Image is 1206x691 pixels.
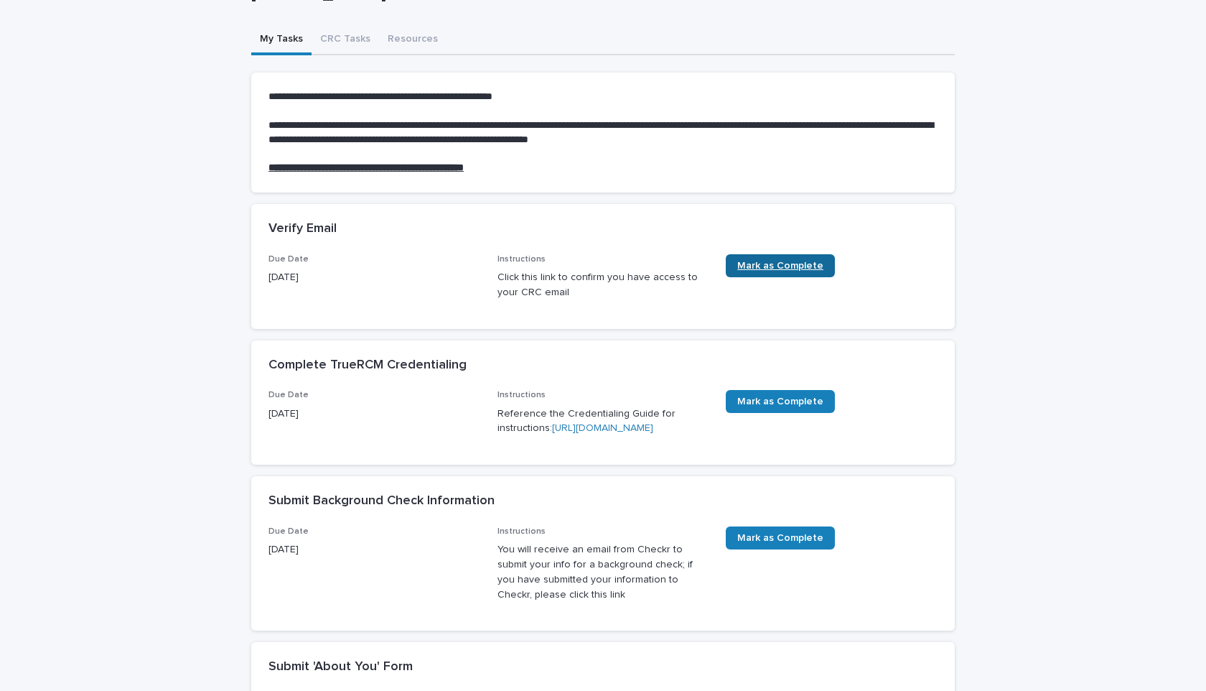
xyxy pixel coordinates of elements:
[268,542,480,557] p: [DATE]
[251,25,312,55] button: My Tasks
[268,407,480,422] p: [DATE]
[268,255,309,264] span: Due Date
[497,270,709,300] p: Click this link to confirm you have access to your CRC email
[497,407,709,437] p: Reference the Credentialing Guide for instructions:
[268,270,480,285] p: [DATE]
[268,527,309,536] span: Due Date
[379,25,447,55] button: Resources
[312,25,379,55] button: CRC Tasks
[497,527,546,536] span: Instructions
[268,391,309,399] span: Due Date
[268,358,467,374] h2: Complete TrueRCM Credentialing
[726,390,835,413] a: Mark as Complete
[552,423,653,433] a: [URL][DOMAIN_NAME]
[726,254,835,277] a: Mark as Complete
[268,659,413,675] h2: Submit 'About You' Form
[497,255,546,264] span: Instructions
[268,493,495,509] h2: Submit Background Check Information
[737,261,823,271] span: Mark as Complete
[737,533,823,543] span: Mark as Complete
[726,527,835,549] a: Mark as Complete
[268,221,337,237] h2: Verify Email
[497,391,546,399] span: Instructions
[497,542,709,602] p: You will receive an email from Checkr to submit your info for a background check; if you have sub...
[737,396,823,407] span: Mark as Complete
